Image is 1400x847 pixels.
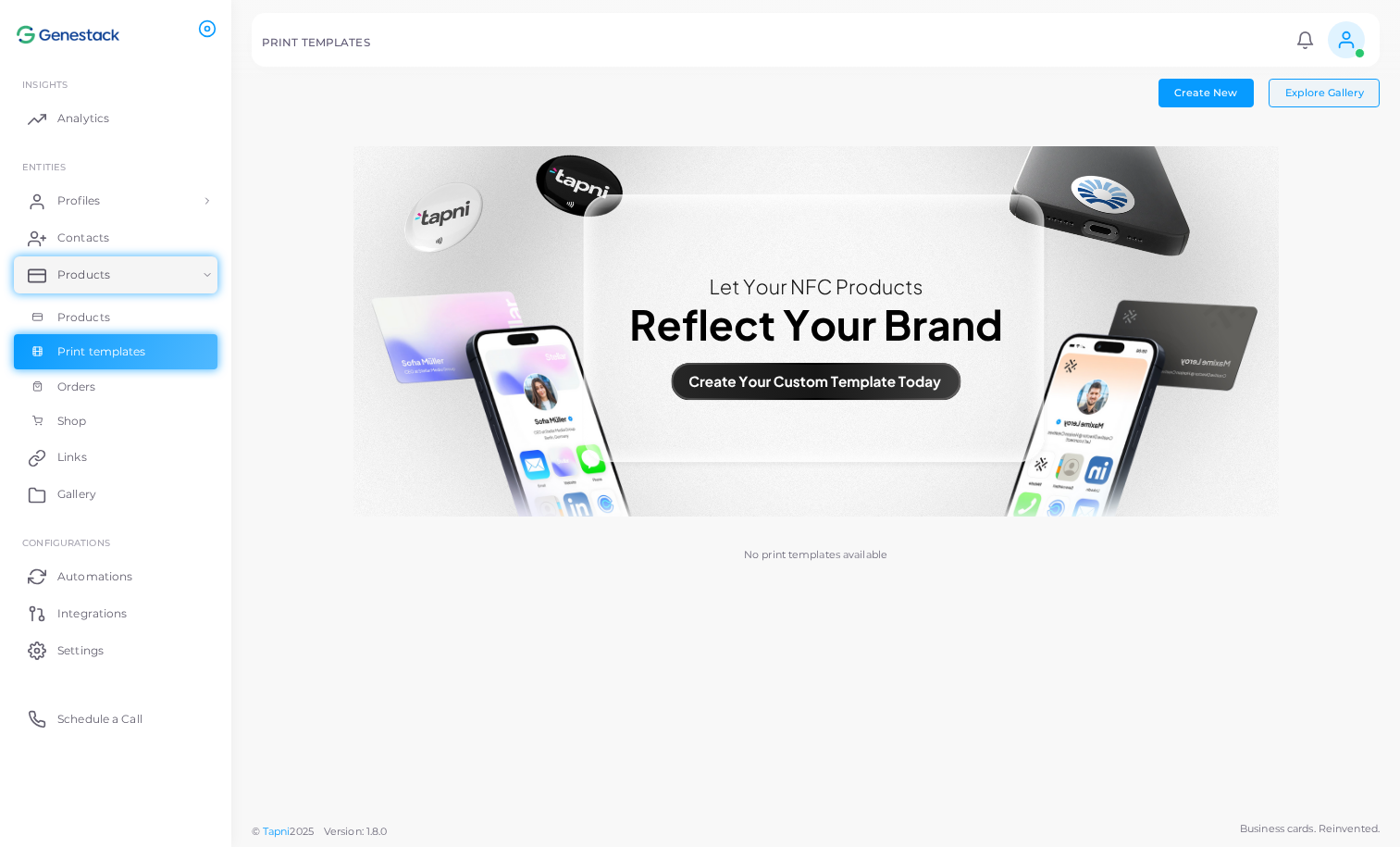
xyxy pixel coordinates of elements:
[14,219,217,256] a: Contacts
[14,369,217,405] a: Orders
[262,36,370,49] h5: PRINT TEMPLATES
[263,825,291,838] a: Tapni
[57,343,146,360] span: Print templates
[1285,86,1364,99] span: Explore Gallery
[57,449,87,466] span: Links
[1269,79,1380,106] button: Explore Gallery
[14,182,217,219] a: Profiles
[14,476,217,513] a: Gallery
[14,631,217,668] a: Settings
[57,110,109,127] span: Analytics
[324,825,388,838] span: Version: 1.8.0
[57,486,96,503] span: Gallery
[14,100,217,137] a: Analytics
[57,605,127,622] span: Integrations
[57,230,109,246] span: Contacts
[57,193,100,209] span: Profiles
[14,439,217,476] a: Links
[57,568,132,585] span: Automations
[353,146,1279,517] img: No print templates
[22,161,66,172] span: ENTITIES
[14,557,217,594] a: Automations
[57,711,142,728] span: Schedule a Call
[14,404,217,439] a: Shop
[252,824,387,840] span: ©
[57,413,86,430] span: Shop
[1240,821,1380,837] span: Business cards. Reinvented.
[57,379,96,395] span: Orders
[1158,79,1254,106] button: Create New
[290,824,313,840] span: 2025
[17,18,119,52] img: logo
[14,334,217,369] a: Print templates
[1174,86,1237,99] span: Create New
[22,79,68,90] span: INSIGHTS
[14,594,217,631] a: Integrations
[14,700,217,737] a: Schedule a Call
[57,267,110,283] span: Products
[57,309,110,326] span: Products
[14,256,217,293] a: Products
[22,537,110,548] span: Configurations
[744,547,887,563] p: No print templates available
[14,300,217,335] a: Products
[57,642,104,659] span: Settings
